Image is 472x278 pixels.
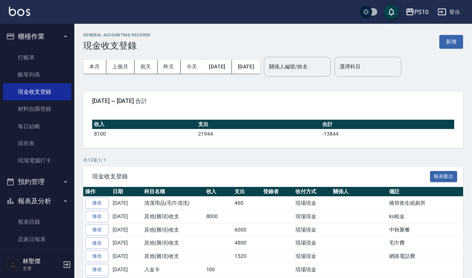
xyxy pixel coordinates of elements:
[294,223,331,236] td: 現場現金
[158,60,181,74] button: 昨天
[331,187,387,197] th: 關係人
[106,60,135,74] button: 上個月
[414,7,429,17] div: PS10
[196,120,320,129] th: 支出
[261,187,294,197] th: 登錄者
[294,263,331,277] td: 現場現金
[204,187,233,197] th: 收入
[430,172,458,180] a: 報表匯出
[233,197,261,210] td: 460
[92,97,454,105] span: [DATE] ~ [DATE] 合計
[83,33,151,38] h2: GENERAL ACCOUNTING RECORDS
[23,258,61,265] h5: 林聖傑
[439,38,463,45] a: 新增
[92,120,196,129] th: 收入
[196,129,320,139] td: 21944
[142,236,204,250] td: 其他(雜項)收支
[142,223,204,236] td: 其他(雜項)收支
[294,210,331,223] td: 現場現金
[3,27,71,46] button: 櫃檯作業
[3,83,71,100] a: 現金收支登錄
[403,4,431,20] button: PS10
[384,4,399,19] button: save
[294,197,331,210] td: 現場現金
[142,250,204,263] td: 其他(雜項)收支
[111,263,142,277] td: [DATE]
[3,49,71,66] a: 打帳單
[294,250,331,263] td: 現場現金
[233,223,261,236] td: 6000
[203,60,232,74] button: [DATE]
[142,197,204,210] td: 清潔用品(毛巾清洗)
[83,41,151,51] h3: 現金收支登錄
[9,7,30,16] img: Logo
[85,237,109,249] a: 修改
[294,187,331,197] th: 收付方式
[85,197,109,209] a: 修改
[83,60,106,74] button: 本月
[85,211,109,222] a: 修改
[111,250,142,263] td: [DATE]
[92,173,430,180] span: 現金收支登錄
[85,224,109,236] a: 修改
[142,210,204,223] td: 其他(雜項)收支
[3,191,71,211] button: 報表及分析
[3,100,71,117] a: 材料自購登錄
[430,171,458,182] button: 報表匯出
[3,66,71,83] a: 帳單列表
[434,5,463,19] button: 登出
[142,263,204,277] td: 入金卡
[83,157,463,164] p: 共 13 筆, 1 / 1
[3,231,71,248] a: 店家日報表
[233,250,261,263] td: 1520
[232,60,260,74] button: [DATE]
[135,60,158,74] button: 前天
[204,263,233,277] td: 100
[233,187,261,197] th: 支出
[233,236,261,250] td: 4800
[204,210,233,223] td: 8000
[320,120,454,129] th: 合計
[3,248,71,265] a: 互助日報表
[92,129,196,139] td: 8100
[294,236,331,250] td: 現場現金
[111,236,142,250] td: [DATE]
[111,197,142,210] td: [DATE]
[3,118,71,135] a: 每日結帳
[3,172,71,191] button: 預約管理
[6,257,21,272] img: Person
[111,187,142,197] th: 日期
[3,213,71,230] a: 報表目錄
[111,223,142,236] td: [DATE]
[83,187,111,197] th: 操作
[23,265,61,272] p: 主管
[85,250,109,262] a: 修改
[181,60,203,74] button: 今天
[142,187,204,197] th: 科目名稱
[439,35,463,49] button: 新增
[320,129,454,139] td: -13844
[3,135,71,152] a: 排班表
[85,264,109,275] a: 修改
[3,152,71,169] a: 現場電腦打卡
[111,210,142,223] td: [DATE]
